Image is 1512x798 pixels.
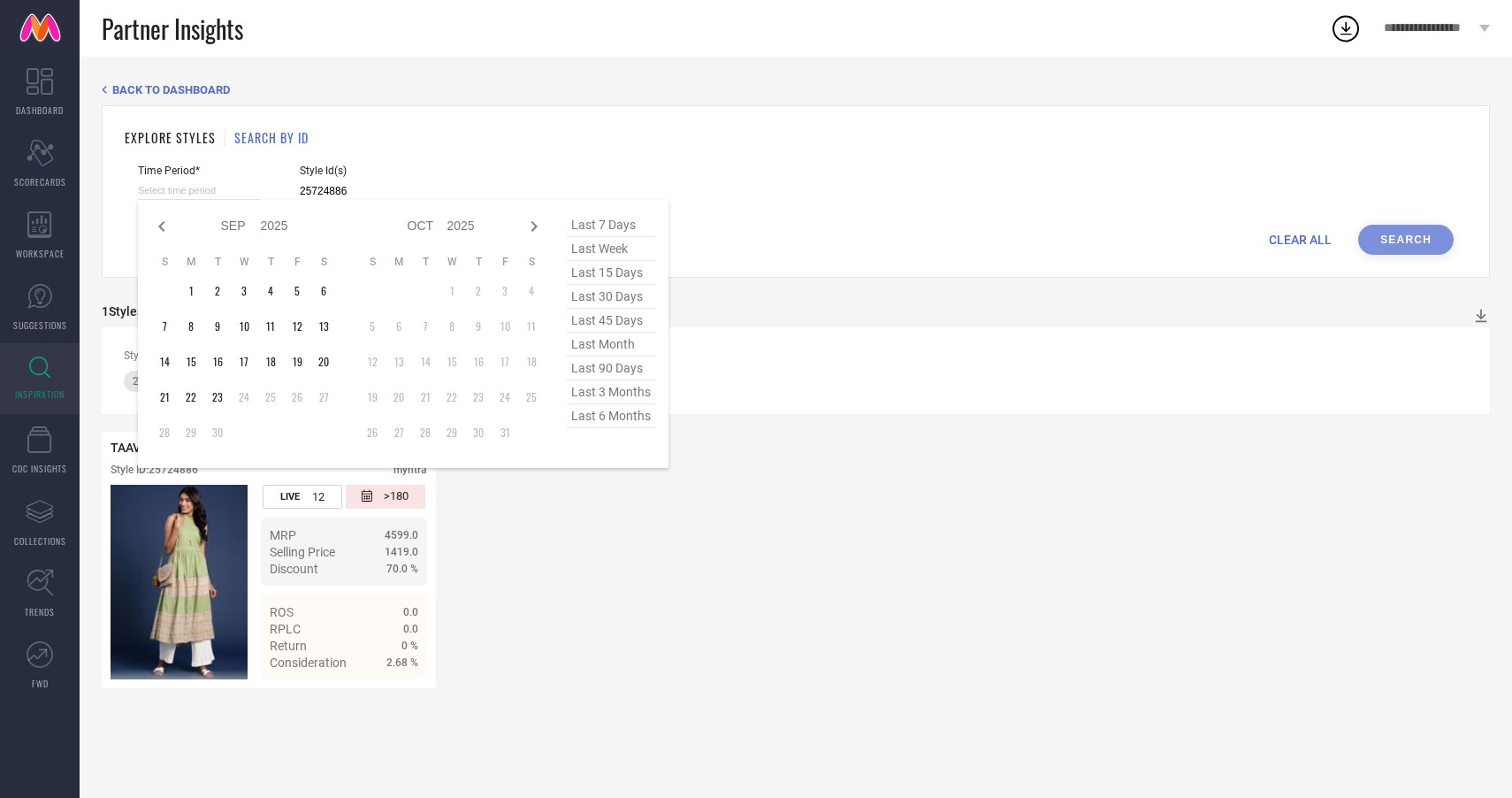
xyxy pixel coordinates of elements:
td: Sat Sep 27 2025 [310,384,337,411]
span: Time Period* [138,165,260,177]
td: Mon Oct 13 2025 [386,349,412,375]
img: Style preview image [111,485,248,679]
span: 4599.0 [385,529,418,541]
th: Thursday [465,255,492,269]
td: Sat Sep 13 2025 [310,313,337,340]
span: Selling Price [270,545,335,559]
span: 12 [312,490,325,503]
td: Sun Oct 19 2025 [359,384,386,411]
div: Next month [523,216,545,237]
span: 0.0 [403,623,418,635]
td: Sun Sep 21 2025 [151,384,178,411]
td: Fri Oct 10 2025 [492,313,518,340]
td: Fri Oct 03 2025 [492,278,518,304]
td: Wed Oct 08 2025 [439,313,465,340]
span: last 90 days [567,357,655,380]
span: last 6 months [567,404,655,428]
span: last 30 days [567,285,655,309]
td: Thu Oct 02 2025 [465,278,492,304]
div: Previous month [151,216,172,237]
span: Style Id(s) [300,165,556,177]
span: TAAVI [111,441,144,455]
td: Sun Oct 26 2025 [359,419,386,446]
div: Click to view image [111,485,248,679]
td: Sun Sep 14 2025 [151,349,178,375]
th: Saturday [310,255,337,269]
td: Fri Sep 19 2025 [284,349,310,375]
td: Thu Oct 09 2025 [465,313,492,340]
td: Tue Sep 09 2025 [204,313,231,340]
input: Enter comma separated style ids e.g. 12345, 67890 [300,181,556,202]
td: Mon Sep 22 2025 [178,384,204,411]
th: Sunday [359,255,386,269]
span: INSPIRATION [15,387,65,401]
td: Wed Oct 29 2025 [439,419,465,446]
span: Details [378,687,418,702]
span: 1419.0 [385,546,418,558]
span: last 3 months [567,380,655,404]
td: Tue Sep 30 2025 [204,419,231,446]
span: ROS [270,605,294,619]
td: Sat Sep 20 2025 [310,349,337,375]
span: RPLC [270,622,301,636]
td: Mon Oct 27 2025 [386,419,412,446]
td: Tue Oct 07 2025 [412,313,439,340]
h1: SEARCH BY ID [234,128,309,147]
th: Monday [386,255,412,269]
th: Thursday [257,255,284,269]
span: 0 % [401,640,418,652]
th: Wednesday [231,255,257,269]
td: Sat Oct 04 2025 [518,278,545,304]
span: MRP [270,528,296,542]
td: Tue Oct 21 2025 [412,384,439,411]
span: 0.0 [403,606,418,618]
td: Mon Sep 01 2025 [178,278,204,304]
td: Tue Sep 02 2025 [204,278,231,304]
td: Sun Oct 12 2025 [359,349,386,375]
span: TRENDS [25,605,55,618]
span: DASHBOARD [16,104,64,117]
div: myntra [393,464,427,476]
span: Return [270,639,307,653]
span: Partner Insights [102,11,243,47]
td: Wed Oct 01 2025 [439,278,465,304]
td: Thu Sep 11 2025 [257,313,284,340]
th: Saturday [518,255,545,269]
th: Wednesday [439,255,465,269]
div: Number of days since the style was first listed on the platform [346,485,425,509]
td: Thu Oct 23 2025 [465,384,492,411]
td: Mon Oct 06 2025 [386,313,412,340]
span: SUGGESTIONS [13,318,67,332]
td: Fri Oct 17 2025 [492,349,518,375]
span: LIVE [280,491,300,503]
span: WORKSPACE [16,247,65,260]
td: Mon Sep 08 2025 [178,313,204,340]
td: Tue Sep 23 2025 [204,384,231,411]
div: Open download list [1330,12,1362,44]
span: last 7 days [567,213,655,237]
input: Select time period [138,181,260,200]
span: last month [567,333,655,357]
td: Fri Sep 12 2025 [284,313,310,340]
span: Discount [270,562,318,576]
td: Sun Oct 05 2025 [359,313,386,340]
td: Thu Oct 16 2025 [465,349,492,375]
td: Thu Sep 18 2025 [257,349,284,375]
td: Wed Oct 22 2025 [439,384,465,411]
td: Mon Sep 15 2025 [178,349,204,375]
a: Details [361,687,418,702]
td: Sat Sep 06 2025 [310,278,337,304]
th: Tuesday [204,255,231,269]
td: Fri Sep 26 2025 [284,384,310,411]
div: Back TO Dashboard [102,83,1490,96]
td: Sat Oct 25 2025 [518,384,545,411]
td: Tue Sep 16 2025 [204,349,231,375]
td: Sun Sep 07 2025 [151,313,178,340]
th: Friday [284,255,310,269]
div: Style ID: 25724886 [111,464,198,476]
span: CLEAR ALL [1269,233,1332,247]
td: Sun Sep 28 2025 [151,419,178,446]
span: last week [567,237,655,261]
td: Tue Oct 28 2025 [412,419,439,446]
span: BACK TO DASHBOARD [112,83,230,96]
